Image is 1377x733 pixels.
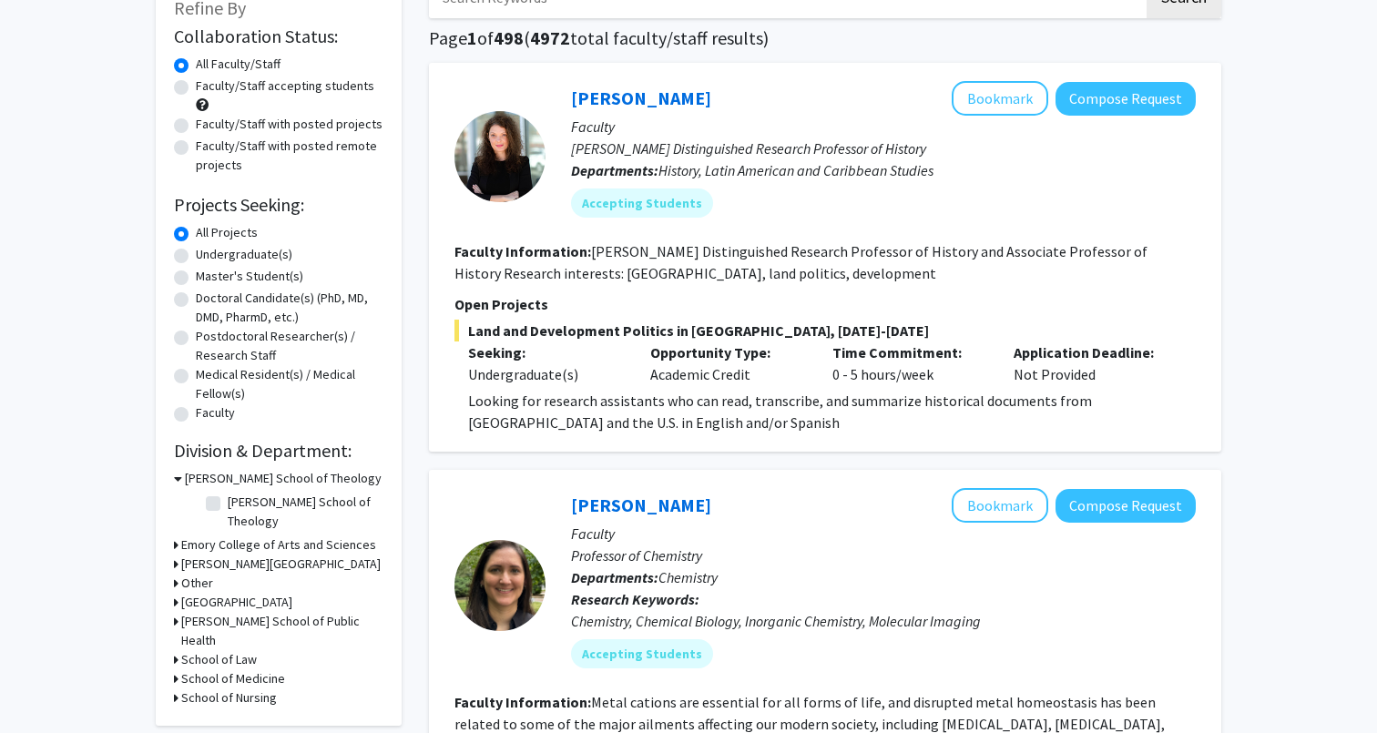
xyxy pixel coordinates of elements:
fg-read-more: [PERSON_NAME] Distinguished Research Professor of History and Associate Professor of History Rese... [454,242,1147,282]
h2: Projects Seeking: [174,194,383,216]
h3: Other [181,574,213,593]
mat-chip: Accepting Students [571,188,713,218]
label: Faculty/Staff with posted projects [196,115,382,134]
h3: School of Nursing [181,688,277,708]
button: Compose Request to Daniela Buccella [1056,489,1196,523]
h3: [PERSON_NAME][GEOGRAPHIC_DATA] [181,555,381,574]
p: Opportunity Type: [650,341,805,363]
button: Compose Request to Adriana Chira [1056,82,1196,116]
label: Medical Resident(s) / Medical Fellow(s) [196,365,383,403]
label: Faculty/Staff with posted remote projects [196,137,383,175]
b: Faculty Information: [454,242,591,260]
b: Faculty Information: [454,693,591,711]
span: 1 [467,26,477,49]
div: Not Provided [1000,341,1182,385]
span: 4972 [530,26,570,49]
div: Academic Credit [637,341,819,385]
label: Postdoctoral Researcher(s) / Research Staff [196,327,383,365]
mat-chip: Accepting Students [571,639,713,668]
label: [PERSON_NAME] School of Theology [228,493,379,531]
label: Undergraduate(s) [196,245,292,264]
div: Undergraduate(s) [468,363,623,385]
h1: Page of ( total faculty/staff results) [429,27,1221,49]
label: All Projects [196,223,258,242]
h3: School of Law [181,650,257,669]
h3: School of Medicine [181,669,285,688]
p: [PERSON_NAME] Distinguished Research Professor of History [571,137,1196,159]
label: Faculty/Staff accepting students [196,76,374,96]
p: Seeking: [468,341,623,363]
h3: [GEOGRAPHIC_DATA] [181,593,292,612]
h3: [PERSON_NAME] School of Public Health [181,612,383,650]
label: Master's Student(s) [196,267,303,286]
div: Chemistry, Chemical Biology, Inorganic Chemistry, Molecular Imaging [571,610,1196,632]
label: Faculty [196,403,235,422]
p: Looking for research assistants who can read, transcribe, and summarize historical documents from... [468,390,1196,433]
p: Open Projects [454,293,1196,315]
p: Faculty [571,116,1196,137]
b: Research Keywords: [571,590,699,608]
label: All Faculty/Staff [196,55,280,74]
p: Professor of Chemistry [571,545,1196,566]
a: [PERSON_NAME] [571,494,711,516]
h3: [PERSON_NAME] School of Theology [185,469,382,488]
span: History, Latin American and Caribbean Studies [658,161,933,179]
span: Land and Development Politics in [GEOGRAPHIC_DATA], [DATE]-[DATE] [454,320,1196,341]
span: 498 [494,26,524,49]
h3: Emory College of Arts and Sciences [181,535,376,555]
b: Departments: [571,161,658,179]
p: Faculty [571,523,1196,545]
p: Application Deadline: [1014,341,1168,363]
span: Chemistry [658,568,718,586]
p: Time Commitment: [832,341,987,363]
button: Add Adriana Chira to Bookmarks [952,81,1048,116]
button: Add Daniela Buccella to Bookmarks [952,488,1048,523]
iframe: Chat [14,651,77,719]
a: [PERSON_NAME] [571,87,711,109]
b: Departments: [571,568,658,586]
h2: Collaboration Status: [174,25,383,47]
h2: Division & Department: [174,440,383,462]
label: Doctoral Candidate(s) (PhD, MD, DMD, PharmD, etc.) [196,289,383,327]
div: 0 - 5 hours/week [819,341,1001,385]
